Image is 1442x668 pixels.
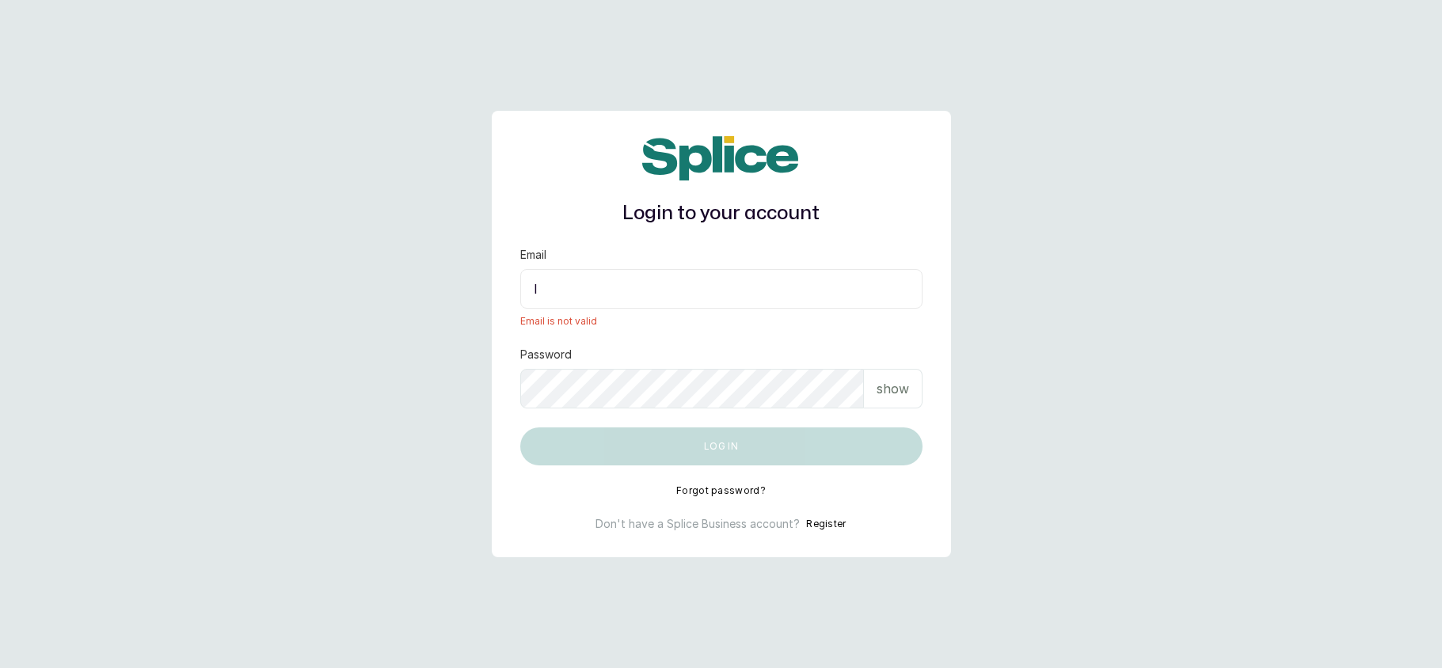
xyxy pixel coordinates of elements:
[806,516,846,532] button: Register
[877,379,909,398] p: show
[520,347,572,362] label: Password
[520,315,923,328] span: Email is not valid
[595,516,800,532] p: Don't have a Splice Business account?
[520,247,546,263] label: Email
[520,427,923,465] button: Log in
[676,484,766,497] button: Forgot password?
[520,199,923,228] h1: Login to your account
[520,269,923,309] input: email@acme.com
